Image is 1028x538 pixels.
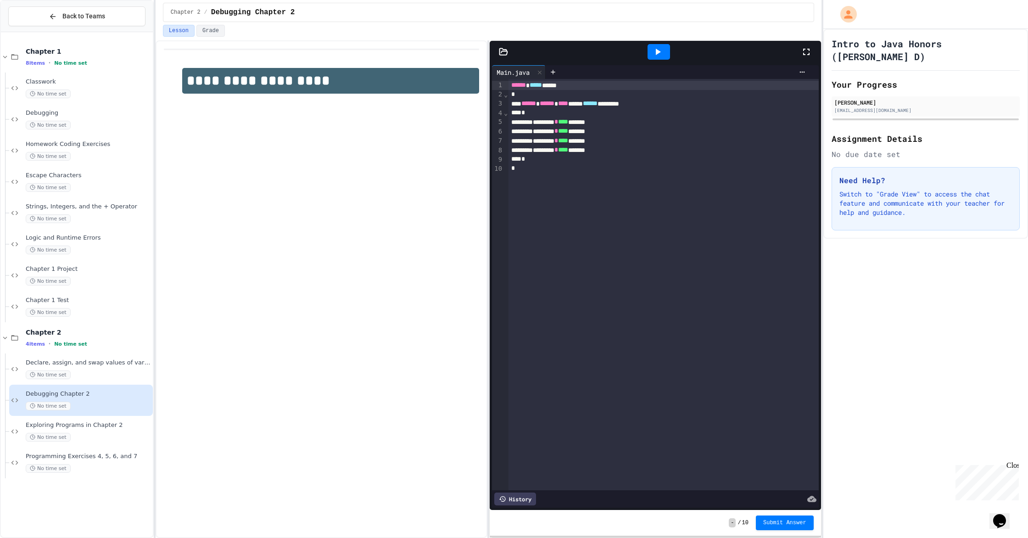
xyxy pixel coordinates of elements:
[26,152,71,161] span: No time set
[492,90,503,99] div: 2
[492,81,503,90] div: 1
[503,109,508,117] span: Fold line
[492,65,546,79] div: Main.java
[952,461,1019,500] iframe: chat widget
[26,421,151,429] span: Exploring Programs in Chapter 2
[494,493,536,505] div: History
[26,370,71,379] span: No time set
[26,234,151,242] span: Logic and Runtime Errors
[163,25,195,37] button: Lesson
[831,4,859,25] div: My Account
[763,519,806,527] span: Submit Answer
[503,91,508,98] span: Fold line
[492,67,534,77] div: Main.java
[26,78,151,86] span: Classwork
[26,109,151,117] span: Debugging
[49,59,50,67] span: •
[62,11,105,21] span: Back to Teams
[26,390,151,398] span: Debugging Chapter 2
[26,297,151,304] span: Chapter 1 Test
[26,359,151,367] span: Declare, assign, and swap values of variables
[171,9,201,16] span: Chapter 2
[26,90,71,98] span: No time set
[832,132,1020,145] h2: Assignment Details
[26,277,71,286] span: No time set
[989,501,1019,529] iframe: chat widget
[26,402,71,410] span: No time set
[492,118,503,127] div: 5
[492,109,503,118] div: 4
[492,146,503,155] div: 8
[839,190,1012,217] p: Switch to "Grade View" to access the chat feature and communicate with your teacher for help and ...
[492,136,503,146] div: 7
[492,127,503,136] div: 6
[26,121,71,129] span: No time set
[54,60,87,66] span: No time set
[26,453,151,460] span: Programming Exercises 4, 5, 6, and 7
[839,175,1012,186] h3: Need Help?
[492,164,503,174] div: 10
[204,9,207,16] span: /
[26,308,71,317] span: No time set
[26,203,151,211] span: Strings, Integers, and the + Operator
[54,341,87,347] span: No time set
[742,519,749,527] span: 10
[832,37,1020,63] h1: Intro to Java Honors ([PERSON_NAME] D)
[832,149,1020,160] div: No due date set
[832,78,1020,91] h2: Your Progress
[834,107,1017,114] div: [EMAIL_ADDRESS][DOMAIN_NAME]
[26,140,151,148] span: Homework Coding Exercises
[26,464,71,473] span: No time set
[26,172,151,179] span: Escape Characters
[26,214,71,223] span: No time set
[729,518,736,527] span: -
[834,98,1017,106] div: [PERSON_NAME]
[492,155,503,164] div: 9
[4,4,63,58] div: Chat with us now!Close
[26,47,151,56] span: Chapter 1
[26,433,71,442] span: No time set
[492,99,503,108] div: 3
[26,328,151,336] span: Chapter 2
[26,60,45,66] span: 8 items
[26,246,71,254] span: No time set
[26,265,151,273] span: Chapter 1 Project
[26,341,45,347] span: 4 items
[49,340,50,347] span: •
[196,25,225,37] button: Grade
[26,183,71,192] span: No time set
[737,519,741,527] span: /
[211,7,295,18] span: Debugging Chapter 2
[8,6,145,26] button: Back to Teams
[756,516,814,530] button: Submit Answer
